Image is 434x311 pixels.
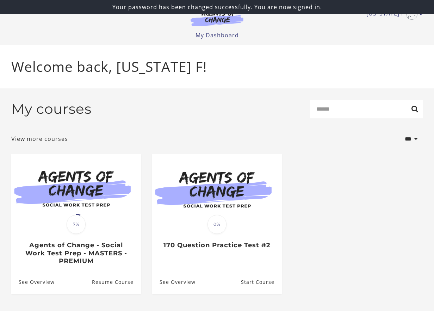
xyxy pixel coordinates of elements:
h3: Agents of Change - Social Work Test Prep - MASTERS - PREMIUM [19,241,133,265]
p: Welcome back, [US_STATE] F! [11,56,423,77]
a: My Dashboard [196,31,239,39]
span: 0% [207,215,227,234]
a: 170 Question Practice Test #2: See Overview [152,271,196,294]
p: Your password has been changed successfully. You are now signed in. [3,3,431,11]
span: 7% [67,215,86,234]
img: Agents of Change Logo [183,10,251,26]
a: Agents of Change - Social Work Test Prep - MASTERS - PREMIUM: Resume Course [92,271,141,294]
a: Toggle menu [366,8,419,20]
a: View more courses [11,135,68,143]
a: Agents of Change - Social Work Test Prep - MASTERS - PREMIUM: See Overview [11,271,55,294]
h2: My courses [11,101,92,117]
h3: 170 Question Practice Test #2 [160,241,274,249]
a: 170 Question Practice Test #2: Resume Course [241,271,282,294]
